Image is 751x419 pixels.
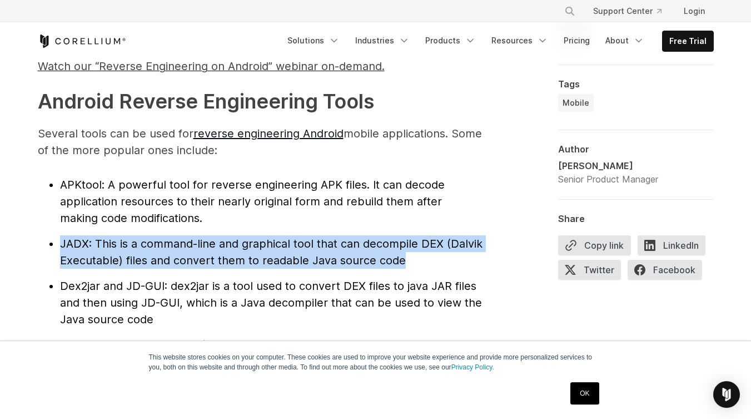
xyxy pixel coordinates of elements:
[584,1,670,21] a: Support Center
[60,237,89,250] span: JADX
[451,363,494,371] a: Privacy Policy.
[60,178,102,191] span: APKtool
[638,235,705,255] span: LinkedIn
[558,260,621,280] span: Twitter
[570,382,599,405] a: OK
[38,89,374,114] strong: Android Reverse Engineering Tools
[558,260,628,284] a: Twitter
[638,235,712,260] a: LinkedIn
[558,172,658,186] div: Senior Product Manager
[38,34,126,48] a: Corellium Home
[558,235,631,255] button: Copy link
[551,1,714,21] div: Navigation Menu
[663,31,713,51] a: Free Trial
[558,144,714,155] div: Author
[60,178,445,225] span: : A powerful tool for reverse engineering APK files. It can decode application resources to their...
[558,213,714,224] div: Share
[60,338,442,385] span: (also known as "r2"): This is a free and open-source reverse engineering framework that can analy...
[558,78,714,90] div: Tags
[560,1,580,21] button: Search
[38,125,483,159] p: Several tools can be used for mobile applications. Some of the more popular ones include:
[628,260,702,280] span: Facebook
[60,237,483,267] span: : This is a command-line and graphical tool that can decompile DEX (Dalvik Executable) files and ...
[60,338,103,352] span: Radare2
[149,352,603,372] p: This website stores cookies on your computer. These cookies are used to improve your website expe...
[558,159,658,172] div: [PERSON_NAME]
[281,31,346,51] a: Solutions
[38,64,385,72] a: Watch our “Reverse Engineering on Android” webinar on-demand.
[60,279,482,326] span: : dex2jar is a tool used to convert DEX files to java JAR files and then using JD-GUI, which is a...
[557,31,596,51] a: Pricing
[60,279,165,293] span: Dex2jar and JD-GUI
[675,1,714,21] a: Login
[558,94,594,112] a: Mobile
[628,260,709,284] a: Facebook
[419,31,483,51] a: Products
[38,60,385,73] span: Watch our “Reverse Engineering on Android” webinar on-demand.
[349,31,416,51] a: Industries
[485,31,555,51] a: Resources
[599,31,651,51] a: About
[193,127,344,140] a: reverse engineering Android
[281,31,714,52] div: Navigation Menu
[713,381,740,408] div: Open Intercom Messenger
[563,97,589,109] span: Mobile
